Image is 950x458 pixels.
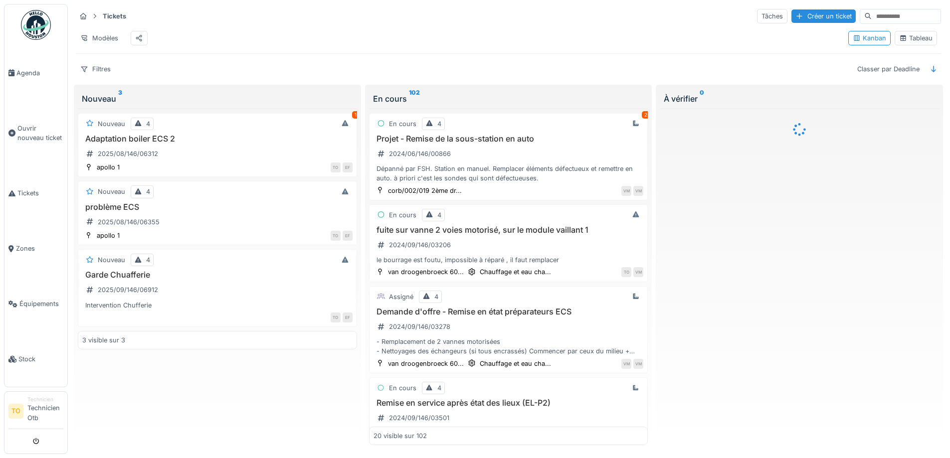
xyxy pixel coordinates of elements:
[853,62,924,76] div: Classer par Deadline
[621,359,631,369] div: VM
[82,93,353,105] div: Nouveau
[82,301,353,310] div: Intervention Chufferie
[388,186,462,195] div: corb/002/019 2ème dr...
[899,33,933,43] div: Tableau
[97,231,120,240] div: apollo 1
[633,359,643,369] div: VM
[389,149,451,158] div: 2024/06/146/00866
[374,255,644,265] div: le bourrage est foutu, impossible à réparé , il faut remplacer
[480,267,551,277] div: Chauffage et eau cha...
[98,187,125,196] div: Nouveau
[437,119,441,129] div: 4
[409,93,420,105] sup: 102
[480,359,551,368] div: Chauffage et eau cha...
[374,134,644,144] h3: Projet - Remise de la sous-station en auto
[27,396,63,403] div: Technicien
[389,240,451,250] div: 2024/09/146/03206
[98,119,125,129] div: Nouveau
[388,359,464,368] div: van droogenbroeck 60...
[82,335,125,345] div: 3 visible sur 3
[16,244,63,253] span: Zones
[98,217,160,227] div: 2025/08/146/06355
[331,162,341,172] div: TO
[4,45,67,101] a: Agenda
[374,398,644,408] h3: Remise en service après état des lieux (EL-P2)
[434,292,438,302] div: 4
[374,337,644,356] div: - Remplacement de 2 vannes motorisées - Nettoyages des échangeurs (si tous encrassés) Commencer p...
[700,93,704,105] sup: 0
[331,231,341,241] div: TO
[18,354,63,364] span: Stock
[757,9,787,23] div: Tâches
[17,124,63,143] span: Ouvrir nouveau ticket
[4,165,67,221] a: Tickets
[82,270,353,280] h3: Garde Chuafferie
[8,396,63,429] a: TO TechnicienTechnicien Otb
[17,188,63,198] span: Tickets
[374,225,644,235] h3: fuite sur vanne 2 voies motorisé, sur le module vaillant 1
[4,276,67,331] a: Équipements
[8,404,23,419] li: TO
[389,322,450,331] div: 2024/09/146/03278
[16,68,63,78] span: Agenda
[76,31,123,45] div: Modèles
[4,221,67,276] a: Zones
[21,10,51,40] img: Badge_color-CXgf-gQk.svg
[437,210,441,220] div: 4
[146,119,150,129] div: 4
[389,292,413,302] div: Assigné
[4,101,67,165] a: Ouvrir nouveau ticket
[98,149,158,158] div: 2025/08/146/06312
[791,9,856,23] div: Créer un ticket
[621,186,631,196] div: VM
[97,162,120,172] div: apollo 1
[76,62,115,76] div: Filtres
[82,134,353,144] h3: Adaptation boiler ECS 2
[331,312,341,322] div: TO
[98,285,158,295] div: 2025/09/146/06912
[437,383,441,393] div: 4
[642,111,650,119] div: 2
[146,187,150,196] div: 4
[373,93,644,105] div: En cours
[621,267,631,277] div: TO
[343,162,353,172] div: EF
[146,255,150,265] div: 4
[27,396,63,427] li: Technicien Otb
[664,93,935,105] div: À vérifier
[389,413,449,423] div: 2024/09/146/03501
[853,33,886,43] div: Kanban
[633,267,643,277] div: VM
[352,111,359,119] div: 1
[118,93,122,105] sup: 3
[388,267,464,277] div: van droogenbroeck 60...
[82,202,353,212] h3: problème ECS
[633,186,643,196] div: VM
[98,255,125,265] div: Nouveau
[99,11,130,21] strong: Tickets
[389,383,416,393] div: En cours
[374,431,427,440] div: 20 visible sur 102
[374,164,644,183] div: Dépanné par FSH. Station en manuel. Remplacer éléments défectueux et remettre en auto. à priori c...
[4,331,67,387] a: Stock
[19,299,63,308] span: Équipements
[343,231,353,241] div: EF
[389,210,416,220] div: En cours
[343,312,353,322] div: EF
[389,119,416,129] div: En cours
[374,307,644,316] h3: Demande d'offre - Remise en état préparateurs ECS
